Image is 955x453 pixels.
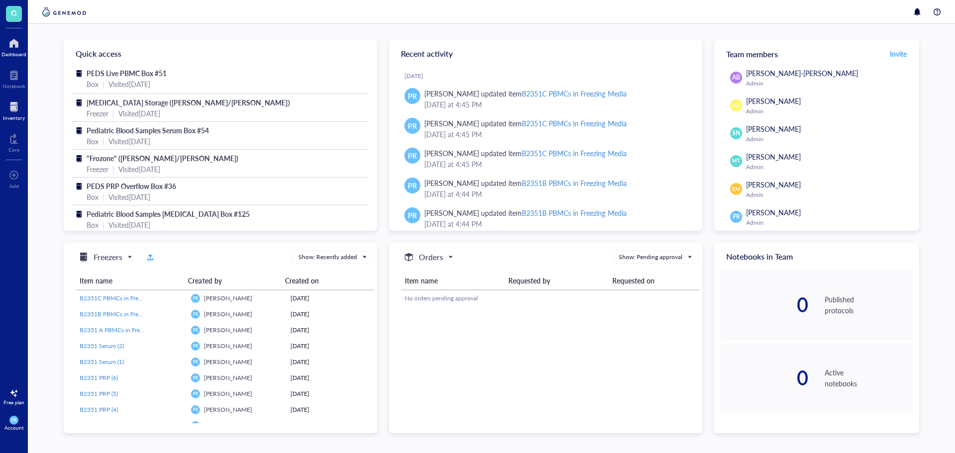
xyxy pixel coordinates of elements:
div: Visited [DATE] [108,191,150,202]
span: B2351 A PBMCs in Freezing Media [80,326,171,334]
span: B2351 Serum (1) [80,358,124,366]
a: B2351 PRP (3) [80,421,183,430]
div: [DATE] [404,72,694,80]
div: [PERSON_NAME] updated item [424,88,627,99]
span: MT [732,157,740,165]
div: Box [87,136,98,147]
span: [PERSON_NAME] [204,421,252,430]
div: No orders pending approval [405,294,695,303]
a: B2351 Serum (2) [80,342,183,351]
span: [PERSON_NAME] [746,180,801,189]
div: [DATE] [290,342,370,351]
div: | [112,108,114,119]
div: Show: Recently added [298,253,357,262]
div: [DATE] [290,405,370,414]
span: EM [732,185,740,193]
a: PR[PERSON_NAME] updated itemB2351C PBMCs in Freezing Media[DATE] at 4:45 PM [397,84,694,114]
h5: Freezers [94,251,122,263]
span: AB [732,73,740,82]
span: B2351C PBMCs in Freezing Media [80,294,170,302]
div: Show: Pending approval [619,253,682,262]
div: Dashboard [1,51,26,57]
div: [DATE] at 4:45 PM [424,99,686,110]
div: [DATE] [290,294,370,303]
span: [PERSON_NAME] [204,358,252,366]
div: [DATE] [290,389,370,398]
span: PR [193,391,198,396]
div: Quick access [64,40,377,68]
div: Freezer [87,108,108,119]
span: [MEDICAL_DATA] Storage ([PERSON_NAME]/[PERSON_NAME]) [87,97,290,107]
div: 0 [720,295,809,315]
span: PR [193,407,198,412]
span: [PERSON_NAME] [204,326,252,334]
a: B2351 A PBMCs in Freezing Media [80,326,183,335]
button: Invite [889,46,907,62]
div: Admin [746,135,909,143]
span: [PERSON_NAME] [204,373,252,382]
div: B2351C PBMCs in Freezing Media [522,148,626,158]
div: Admin [746,80,909,88]
div: Notebook [2,83,25,89]
a: Core [8,131,19,153]
span: B2351 PRP (3) [80,421,118,430]
div: [PERSON_NAME] updated item [424,118,627,129]
div: 0 [720,368,809,388]
div: B2351C PBMCs in Freezing Media [522,118,626,128]
th: Item name [76,272,184,290]
span: [PERSON_NAME] [746,207,801,217]
div: Box [87,191,98,202]
div: [DATE] [290,421,370,430]
a: B2351 PRP (6) [80,373,183,382]
div: Visited [DATE] [108,79,150,90]
span: G [11,6,17,19]
div: | [102,136,104,147]
div: B2351B PBMCs in Freezing Media [522,178,626,188]
a: B2351C PBMCs in Freezing Media [80,294,183,303]
div: [DATE] at 4:45 PM [424,129,686,140]
div: [PERSON_NAME] updated item [424,178,627,188]
span: PR [408,150,417,161]
div: [DATE] [290,310,370,319]
span: PR [193,296,198,301]
span: PEDS Live PBMC Box #51 [87,68,167,78]
span: SN [732,129,740,138]
th: Item name [401,272,504,290]
div: | [112,164,114,175]
div: Admin [746,219,909,227]
span: B2351 Serum (2) [80,342,124,350]
div: Box [87,219,98,230]
span: B2351 PRP (6) [80,373,118,382]
span: Invite [890,49,907,59]
span: [PERSON_NAME] [746,152,801,162]
span: PR [408,180,417,191]
span: PR [193,344,198,349]
div: Admin [746,163,909,171]
div: [DATE] [290,326,370,335]
div: Recent activity [389,40,702,68]
span: PR [408,120,417,131]
div: Active notebooks [825,367,913,389]
span: B2351 PRP (5) [80,389,118,398]
div: Admin [746,107,909,115]
div: B2351B PBMCs in Freezing Media [522,208,626,218]
a: B2351 Serum (1) [80,358,183,366]
div: [DATE] at 4:44 PM [424,188,686,199]
th: Created by [184,272,281,290]
img: genemod-logo [40,6,89,18]
span: [PERSON_NAME] [204,389,252,398]
span: "Frozone" ([PERSON_NAME]/[PERSON_NAME]) [87,153,238,163]
div: Visited [DATE] [118,164,160,175]
a: B2351 PRP (5) [80,389,183,398]
div: Admin [746,191,909,199]
div: | [102,79,104,90]
span: PR [408,210,417,221]
a: PR[PERSON_NAME] updated itemB2351C PBMCs in Freezing Media[DATE] at 4:45 PM [397,114,694,144]
a: B2351 PRP (4) [80,405,183,414]
div: [DATE] [290,373,370,382]
h5: Orders [419,251,443,263]
span: PR [193,360,198,364]
div: | [102,191,104,202]
div: Inventory [3,115,25,121]
div: Account [4,425,24,431]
